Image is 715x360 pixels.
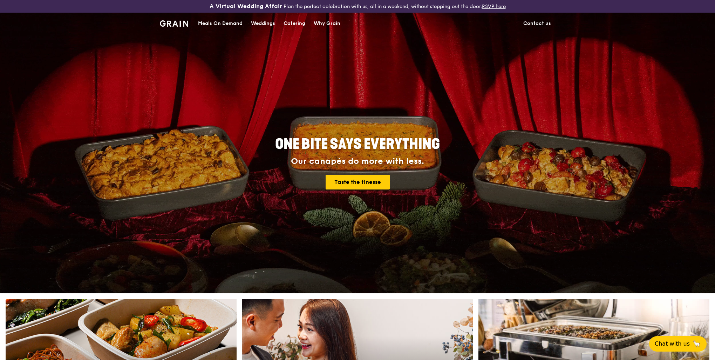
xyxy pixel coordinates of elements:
[156,3,559,10] div: Plan the perfect celebration with us, all in a weekend, without stepping out the door.
[519,13,555,34] a: Contact us
[309,13,345,34] a: Why Grain
[326,175,390,189] a: Taste the finesse
[314,13,340,34] div: Why Grain
[275,136,440,153] span: ONE BITE SAYS EVERYTHING
[693,340,701,348] span: 🦙
[160,12,188,33] a: GrainGrain
[160,20,188,27] img: Grain
[231,156,484,166] div: Our canapés do more with less.
[279,13,309,34] a: Catering
[284,13,305,34] div: Catering
[649,336,707,352] button: Chat with us🦙
[198,13,243,34] div: Meals On Demand
[210,3,282,10] h3: A Virtual Wedding Affair
[655,340,690,348] span: Chat with us
[482,4,506,9] a: RSVP here
[247,13,279,34] a: Weddings
[251,13,275,34] div: Weddings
